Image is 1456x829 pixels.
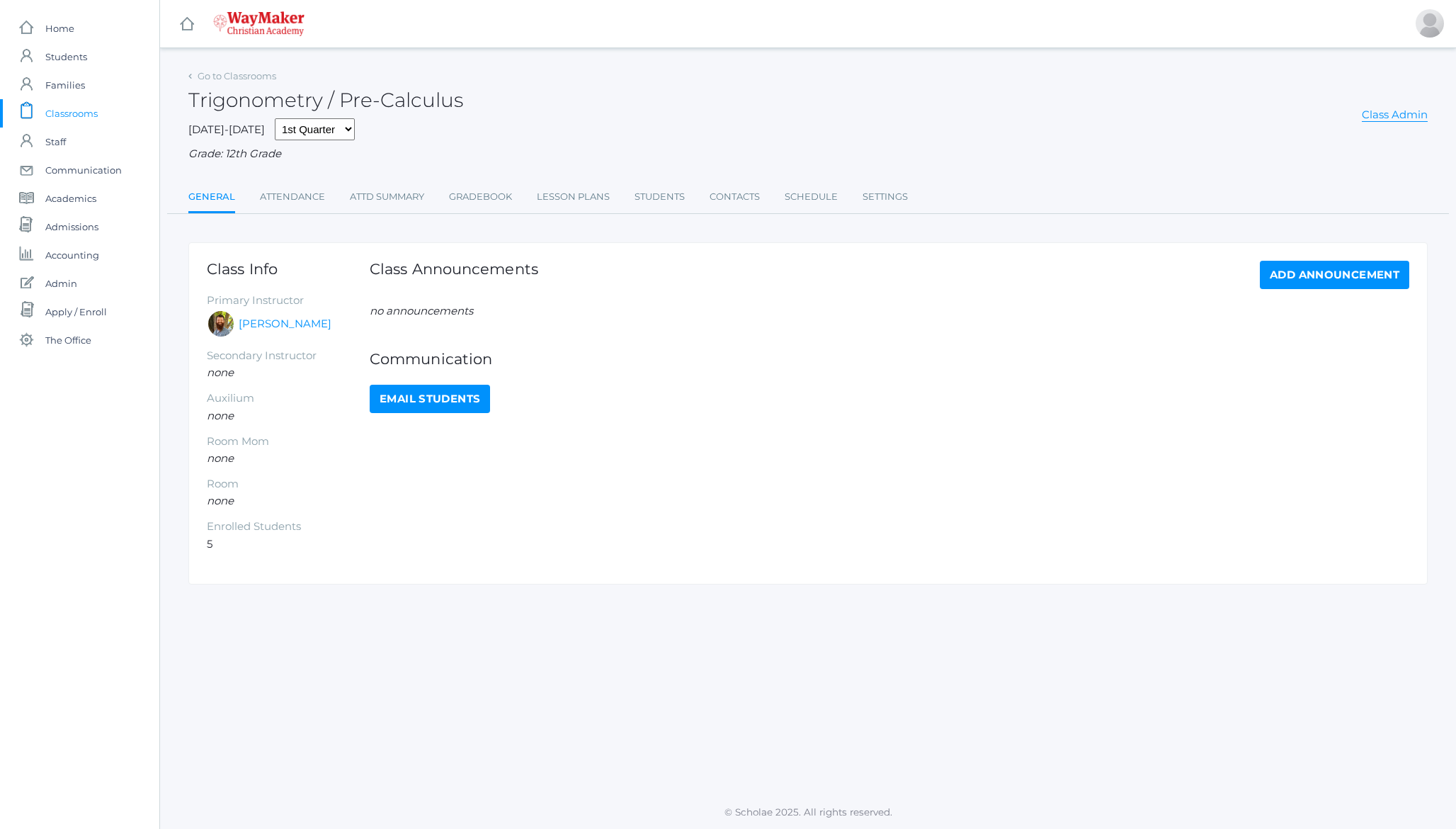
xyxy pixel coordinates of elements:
[188,123,265,136] span: [DATE]-[DATE]
[45,213,98,241] span: Admissions
[45,99,98,128] span: Classrooms
[370,351,1409,367] h1: Communication
[207,261,370,277] h1: Class Info
[207,350,370,362] h5: Secondary Instructor
[188,89,463,111] h2: Trigonometry / Pre-Calculus
[1416,9,1444,38] div: Jason Roberts
[370,304,473,317] em: no announcements
[207,310,235,338] div: Matthew Hjelm
[370,385,490,413] a: Email Students
[350,183,424,211] a: Attd Summary
[45,14,74,43] span: Home
[207,366,234,379] em: none
[449,183,512,211] a: Gradebook
[45,156,122,184] span: Communication
[370,261,538,286] h1: Class Announcements
[207,494,234,507] em: none
[785,183,838,211] a: Schedule
[45,326,91,354] span: The Office
[207,295,370,307] h5: Primary Instructor
[45,241,99,269] span: Accounting
[207,536,370,553] li: 5
[260,183,325,211] a: Attendance
[1362,108,1428,122] a: Class Admin
[45,269,77,298] span: Admin
[45,71,85,99] span: Families
[160,805,1456,819] p: © Scholae 2025. All rights reserved.
[1260,261,1409,289] a: Add Announcement
[710,183,760,211] a: Contacts
[239,316,331,332] a: [PERSON_NAME]
[188,183,235,213] a: General
[45,128,66,156] span: Staff
[207,409,234,422] em: none
[207,451,234,465] em: none
[207,521,370,533] h5: Enrolled Students
[863,183,908,211] a: Settings
[635,183,685,211] a: Students
[45,43,87,71] span: Students
[537,183,610,211] a: Lesson Plans
[207,436,370,448] h5: Room Mom
[207,478,370,490] h5: Room
[213,11,305,36] img: 4_waymaker-logo-stack-white.png
[198,70,276,81] a: Go to Classrooms
[207,393,370,405] h5: Auxilium
[45,184,96,213] span: Academics
[188,146,1428,162] div: Grade: 12th Grade
[45,298,107,326] span: Apply / Enroll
